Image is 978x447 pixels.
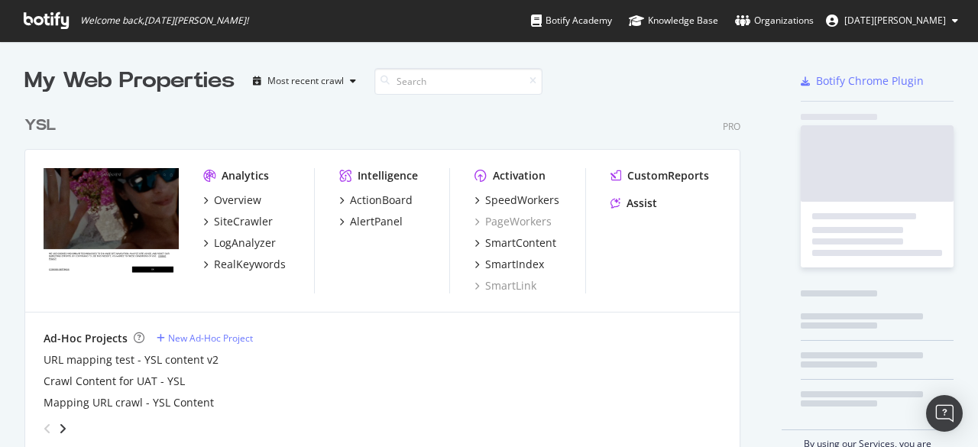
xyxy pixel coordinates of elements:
a: Overview [203,193,261,208]
div: RealKeywords [214,257,286,272]
a: SpeedWorkers [474,193,559,208]
div: Organizations [735,13,814,28]
div: My Web Properties [24,66,235,96]
div: angle-left [37,416,57,441]
input: Search [374,68,542,95]
a: AlertPanel [339,214,403,229]
div: YSL [24,115,56,137]
div: SiteCrawler [214,214,273,229]
div: Pro [723,120,740,133]
span: Lucia Orrù [844,14,946,27]
a: Assist [610,196,657,211]
div: ActionBoard [350,193,413,208]
a: SmartContent [474,235,556,251]
div: LogAnalyzer [214,235,276,251]
div: Botify Chrome Plugin [816,73,924,89]
a: Mapping URL crawl - YSL Content [44,395,214,410]
div: angle-right [57,421,68,436]
a: RealKeywords [203,257,286,272]
a: YSL [24,115,62,137]
span: Welcome back, [DATE][PERSON_NAME] ! [80,15,248,27]
div: Activation [493,168,546,183]
div: CustomReports [627,168,709,183]
a: SmartLink [474,278,536,293]
a: LogAnalyzer [203,235,276,251]
div: Most recent crawl [267,76,344,86]
a: SmartIndex [474,257,544,272]
div: Ad-Hoc Projects [44,331,128,346]
div: New Ad-Hoc Project [168,332,253,345]
div: Knowledge Base [629,13,718,28]
div: AlertPanel [350,214,403,229]
div: SmartIndex [485,257,544,272]
div: Botify Academy [531,13,612,28]
a: CustomReports [610,168,709,183]
a: PageWorkers [474,214,552,229]
div: Open Intercom Messenger [926,395,963,432]
a: New Ad-Hoc Project [157,332,253,345]
div: Overview [214,193,261,208]
a: Botify Chrome Plugin [801,73,924,89]
div: SmartContent [485,235,556,251]
button: Most recent crawl [247,69,362,93]
img: www.ysl.com [44,168,179,277]
a: SiteCrawler [203,214,273,229]
div: Analytics [222,168,269,183]
div: SpeedWorkers [485,193,559,208]
div: Intelligence [358,168,418,183]
div: Assist [627,196,657,211]
button: [DATE][PERSON_NAME] [814,8,970,33]
a: Crawl Content for UAT - YSL [44,374,185,389]
a: ActionBoard [339,193,413,208]
a: URL mapping test - YSL content v2 [44,352,219,368]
